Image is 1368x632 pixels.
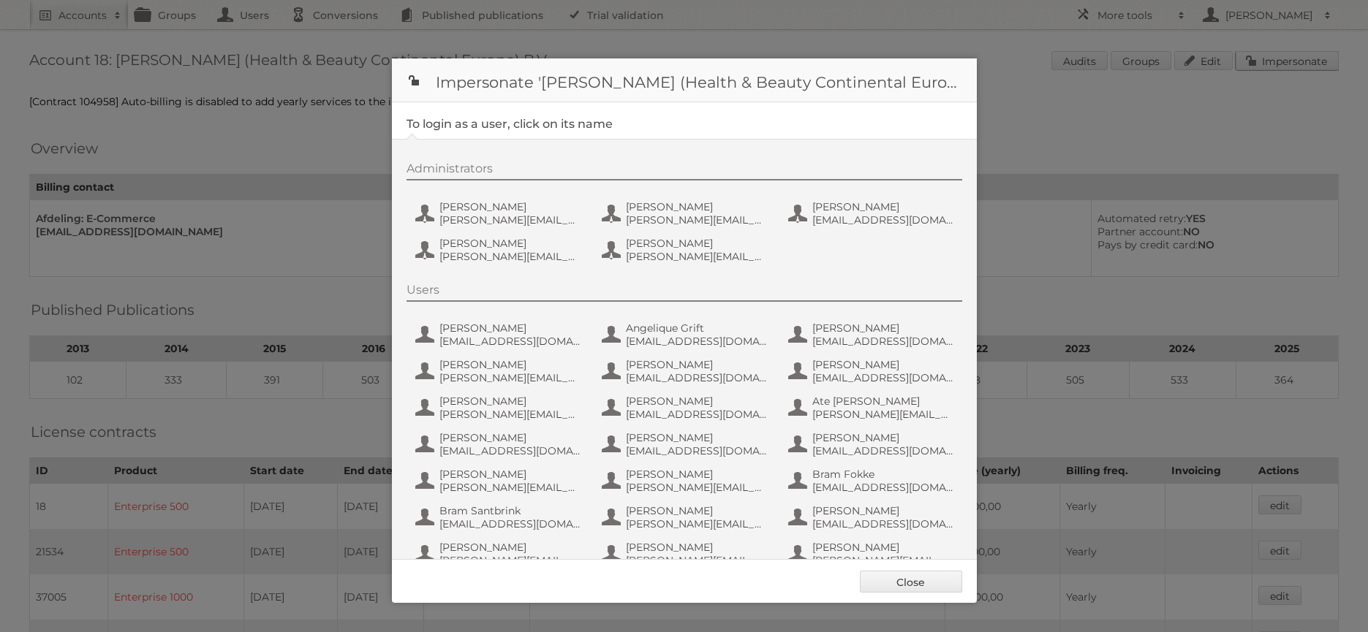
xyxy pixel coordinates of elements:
[626,237,768,250] span: [PERSON_NAME]
[439,395,581,408] span: [PERSON_NAME]
[439,200,581,213] span: [PERSON_NAME]
[626,213,768,226] span: [PERSON_NAME][EMAIL_ADDRESS][DOMAIN_NAME]
[414,393,586,422] button: [PERSON_NAME] [PERSON_NAME][EMAIL_ADDRESS][DOMAIN_NAME]
[812,517,954,530] span: [EMAIL_ADDRESS][DOMAIN_NAME]
[439,554,581,567] span: [PERSON_NAME][EMAIL_ADDRESS][DOMAIN_NAME]
[439,321,581,335] span: [PERSON_NAME]
[439,504,581,517] span: Bram Santbrink
[600,393,772,422] button: [PERSON_NAME] [EMAIL_ADDRESS][DOMAIN_NAME]
[600,199,772,228] button: [PERSON_NAME] [PERSON_NAME][EMAIL_ADDRESS][DOMAIN_NAME]
[626,554,768,567] span: [PERSON_NAME][EMAIL_ADDRESS][DOMAIN_NAME]
[812,504,954,517] span: [PERSON_NAME]
[626,335,768,348] span: [EMAIL_ADDRESS][DOMAIN_NAME]
[439,517,581,530] span: [EMAIL_ADDRESS][DOMAIN_NAME]
[812,395,954,408] span: Ate [PERSON_NAME]
[812,358,954,371] span: [PERSON_NAME]
[626,371,768,384] span: [EMAIL_ADDRESS][DOMAIN_NAME]
[439,468,581,481] span: [PERSON_NAME]
[626,517,768,530] span: [PERSON_NAME][EMAIL_ADDRESS][DOMAIN_NAME]
[600,466,772,495] button: [PERSON_NAME] [PERSON_NAME][EMAIL_ADDRESS][DOMAIN_NAME]
[626,250,768,263] span: [PERSON_NAME][EMAIL_ADDRESS][DOMAIN_NAME]
[787,466,959,495] button: Bram Fokke [EMAIL_ADDRESS][DOMAIN_NAME]
[812,444,954,457] span: [EMAIL_ADDRESS][DOMAIN_NAME]
[812,321,954,335] span: [PERSON_NAME]
[812,554,954,567] span: [PERSON_NAME][EMAIL_ADDRESS][DOMAIN_NAME]
[787,539,959,568] button: [PERSON_NAME] [PERSON_NAME][EMAIL_ADDRESS][DOMAIN_NAME]
[812,481,954,494] span: [EMAIL_ADDRESS][DOMAIN_NAME]
[787,320,959,349] button: [PERSON_NAME] [EMAIL_ADDRESS][DOMAIN_NAME]
[812,541,954,554] span: [PERSON_NAME]
[600,357,772,386] button: [PERSON_NAME] [EMAIL_ADDRESS][DOMAIN_NAME]
[414,199,586,228] button: [PERSON_NAME] [PERSON_NAME][EMAIL_ADDRESS][DOMAIN_NAME]
[439,408,581,421] span: [PERSON_NAME][EMAIL_ADDRESS][DOMAIN_NAME]
[787,430,959,459] button: [PERSON_NAME] [EMAIL_ADDRESS][DOMAIN_NAME]
[626,468,768,481] span: [PERSON_NAME]
[439,371,581,384] span: [PERSON_NAME][EMAIL_ADDRESS][DOMAIN_NAME]
[787,503,959,532] button: [PERSON_NAME] [EMAIL_ADDRESS][DOMAIN_NAME]
[626,408,768,421] span: [EMAIL_ADDRESS][DOMAIN_NAME]
[626,395,768,408] span: [PERSON_NAME]
[600,539,772,568] button: [PERSON_NAME] [PERSON_NAME][EMAIL_ADDRESS][DOMAIN_NAME]
[626,200,768,213] span: [PERSON_NAME]
[407,283,962,302] div: Users
[414,430,586,459] button: [PERSON_NAME] [EMAIL_ADDRESS][DOMAIN_NAME]
[787,357,959,386] button: [PERSON_NAME] [EMAIL_ADDRESS][DOMAIN_NAME]
[812,371,954,384] span: [EMAIL_ADDRESS][DOMAIN_NAME]
[626,431,768,444] span: [PERSON_NAME]
[439,237,581,250] span: [PERSON_NAME]
[860,571,962,593] a: Close
[812,468,954,481] span: Bram Fokke
[600,430,772,459] button: [PERSON_NAME] [EMAIL_ADDRESS][DOMAIN_NAME]
[626,321,768,335] span: Angelique Grift
[600,320,772,349] button: Angelique Grift [EMAIL_ADDRESS][DOMAIN_NAME]
[812,335,954,348] span: [EMAIL_ADDRESS][DOMAIN_NAME]
[812,213,954,226] span: [EMAIL_ADDRESS][DOMAIN_NAME]
[812,200,954,213] span: [PERSON_NAME]
[439,541,581,554] span: [PERSON_NAME]
[626,358,768,371] span: [PERSON_NAME]
[600,503,772,532] button: [PERSON_NAME] [PERSON_NAME][EMAIL_ADDRESS][DOMAIN_NAME]
[626,481,768,494] span: [PERSON_NAME][EMAIL_ADDRESS][DOMAIN_NAME]
[600,235,772,264] button: [PERSON_NAME] [PERSON_NAME][EMAIL_ADDRESS][DOMAIN_NAME]
[414,466,586,495] button: [PERSON_NAME] [PERSON_NAME][EMAIL_ADDRESS][DOMAIN_NAME]
[439,481,581,494] span: [PERSON_NAME][EMAIL_ADDRESS][DOMAIN_NAME]
[626,504,768,517] span: [PERSON_NAME]
[812,408,954,421] span: [PERSON_NAME][EMAIL_ADDRESS][DOMAIN_NAME]
[414,357,586,386] button: [PERSON_NAME] [PERSON_NAME][EMAIL_ADDRESS][DOMAIN_NAME]
[439,335,581,348] span: [EMAIL_ADDRESS][DOMAIN_NAME]
[407,117,613,131] legend: To login as a user, click on its name
[414,320,586,349] button: [PERSON_NAME] [EMAIL_ADDRESS][DOMAIN_NAME]
[414,539,586,568] button: [PERSON_NAME] [PERSON_NAME][EMAIL_ADDRESS][DOMAIN_NAME]
[414,503,586,532] button: Bram Santbrink [EMAIL_ADDRESS][DOMAIN_NAME]
[392,58,977,102] h1: Impersonate '[PERSON_NAME] (Health & Beauty Continental Europe) B.V.'
[407,161,962,180] div: Administrators
[626,444,768,457] span: [EMAIL_ADDRESS][DOMAIN_NAME]
[787,393,959,422] button: Ate [PERSON_NAME] [PERSON_NAME][EMAIL_ADDRESS][DOMAIN_NAME]
[812,431,954,444] span: [PERSON_NAME]
[787,199,959,228] button: [PERSON_NAME] [EMAIL_ADDRESS][DOMAIN_NAME]
[439,431,581,444] span: [PERSON_NAME]
[439,213,581,226] span: [PERSON_NAME][EMAIL_ADDRESS][DOMAIN_NAME]
[414,235,586,264] button: [PERSON_NAME] [PERSON_NAME][EMAIL_ADDRESS][DOMAIN_NAME]
[439,358,581,371] span: [PERSON_NAME]
[626,541,768,554] span: [PERSON_NAME]
[439,444,581,457] span: [EMAIL_ADDRESS][DOMAIN_NAME]
[439,250,581,263] span: [PERSON_NAME][EMAIL_ADDRESS][DOMAIN_NAME]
